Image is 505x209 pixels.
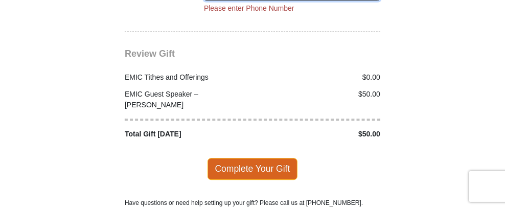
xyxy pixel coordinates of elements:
[120,89,253,110] div: EMIC Guest Speaker – [PERSON_NAME]
[208,158,298,179] span: Complete Your Gift
[120,72,253,83] div: EMIC Tithes and Offerings
[252,89,386,110] div: $50.00
[125,198,380,207] p: Have questions or need help setting up your gift? Please call us at [PHONE_NUMBER].
[252,129,386,140] div: $50.00
[252,72,386,83] div: $0.00
[120,129,253,140] div: Total Gift [DATE]
[125,49,175,59] span: Review Gift
[204,3,294,14] li: Please enter Phone Number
